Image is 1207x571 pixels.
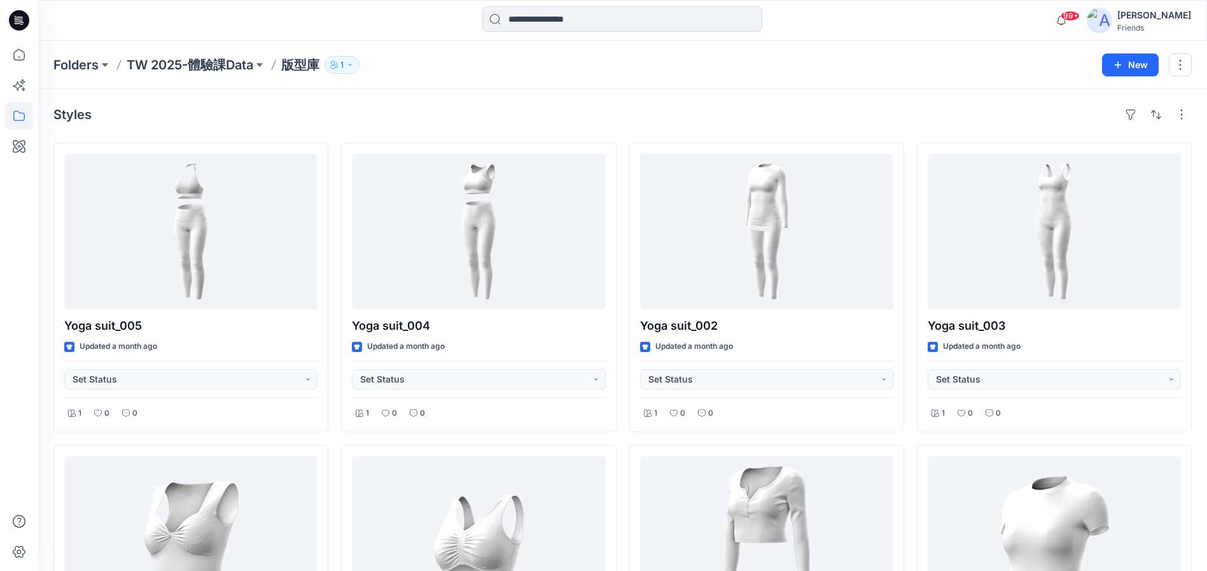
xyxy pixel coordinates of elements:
[352,317,605,335] p: Yoga suit_004
[708,407,713,420] p: 0
[64,317,317,335] p: Yoga suit_005
[640,317,893,335] p: Yoga suit_002
[1117,8,1191,23] div: [PERSON_NAME]
[64,153,317,309] a: Yoga suit_005
[680,407,685,420] p: 0
[53,107,92,122] h4: Styles
[943,340,1021,353] p: Updated a month ago
[352,153,605,309] a: Yoga suit_004
[928,317,1181,335] p: Yoga suit_003
[104,407,109,420] p: 0
[654,407,657,420] p: 1
[324,56,359,74] button: 1
[420,407,425,420] p: 0
[928,153,1181,309] a: Yoga suit_003
[655,340,733,353] p: Updated a month ago
[942,407,945,420] p: 1
[640,153,893,309] a: Yoga suit_002
[127,56,253,74] a: TW 2025-體驗課Data
[340,58,344,72] p: 1
[281,56,319,74] p: 版型庫
[1061,11,1080,21] span: 99+
[968,407,973,420] p: 0
[367,340,445,353] p: Updated a month ago
[392,407,397,420] p: 0
[366,407,369,420] p: 1
[996,407,1001,420] p: 0
[132,407,137,420] p: 0
[1087,8,1112,33] img: avatar
[1117,23,1191,32] div: Friends
[53,56,99,74] a: Folders
[80,340,157,353] p: Updated a month ago
[78,407,81,420] p: 1
[1102,53,1159,76] button: New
